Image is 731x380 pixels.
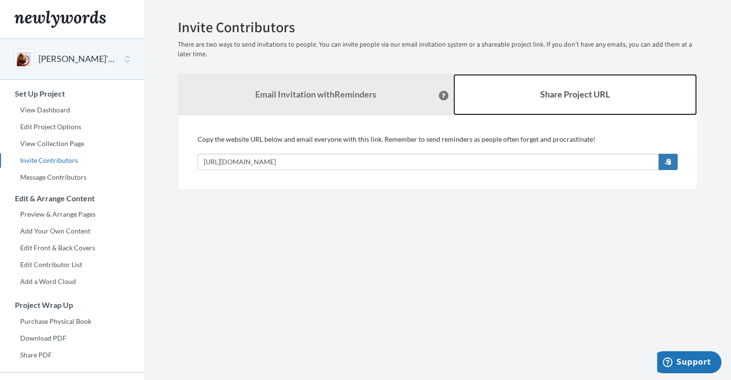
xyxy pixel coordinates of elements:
h3: Project Wrap Up [0,301,144,309]
b: Share Project URL [540,89,610,99]
h3: Set Up Project [0,89,144,98]
iframe: Opens a widget where you can chat to one of our agents [657,351,721,375]
strong: Email Invitation with Reminders [255,89,376,99]
h3: Edit & Arrange Content [0,194,144,203]
h2: Invite Contributors [178,19,697,35]
div: Copy the website URL below and email everyone with this link. Remember to send reminders as peopl... [198,135,678,170]
button: [PERSON_NAME]'s 50th Birthday [38,53,116,65]
img: Newlywords logo [14,11,106,28]
p: There are two ways to send invitations to people. You can invite people via our email invitation ... [178,40,697,59]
